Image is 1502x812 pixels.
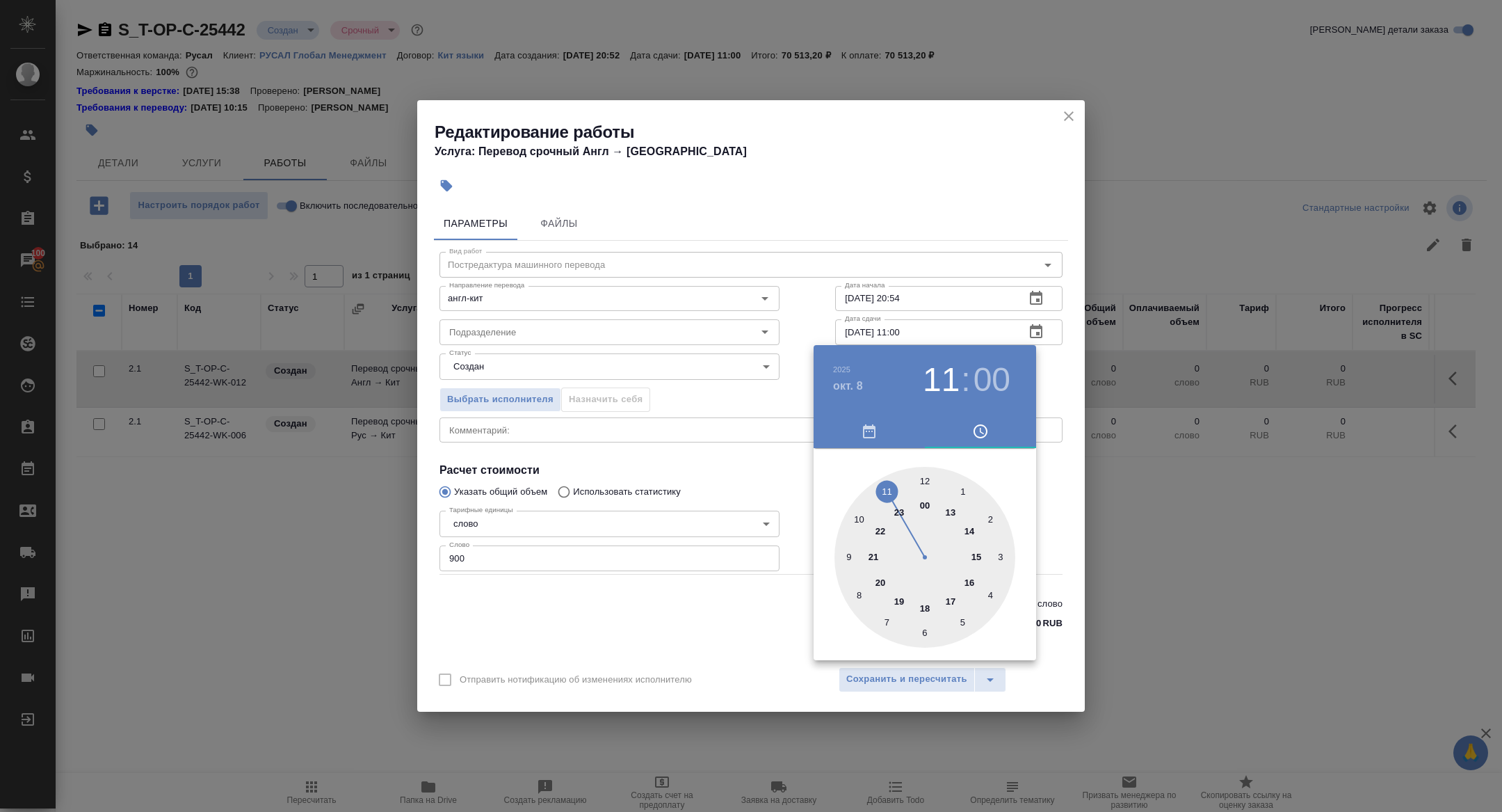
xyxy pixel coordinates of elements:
button: 2025 [833,365,850,374]
button: окт. 8 [833,378,863,395]
button: 11 [923,360,960,399]
h3: : [961,360,970,399]
button: 00 [974,360,1010,399]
